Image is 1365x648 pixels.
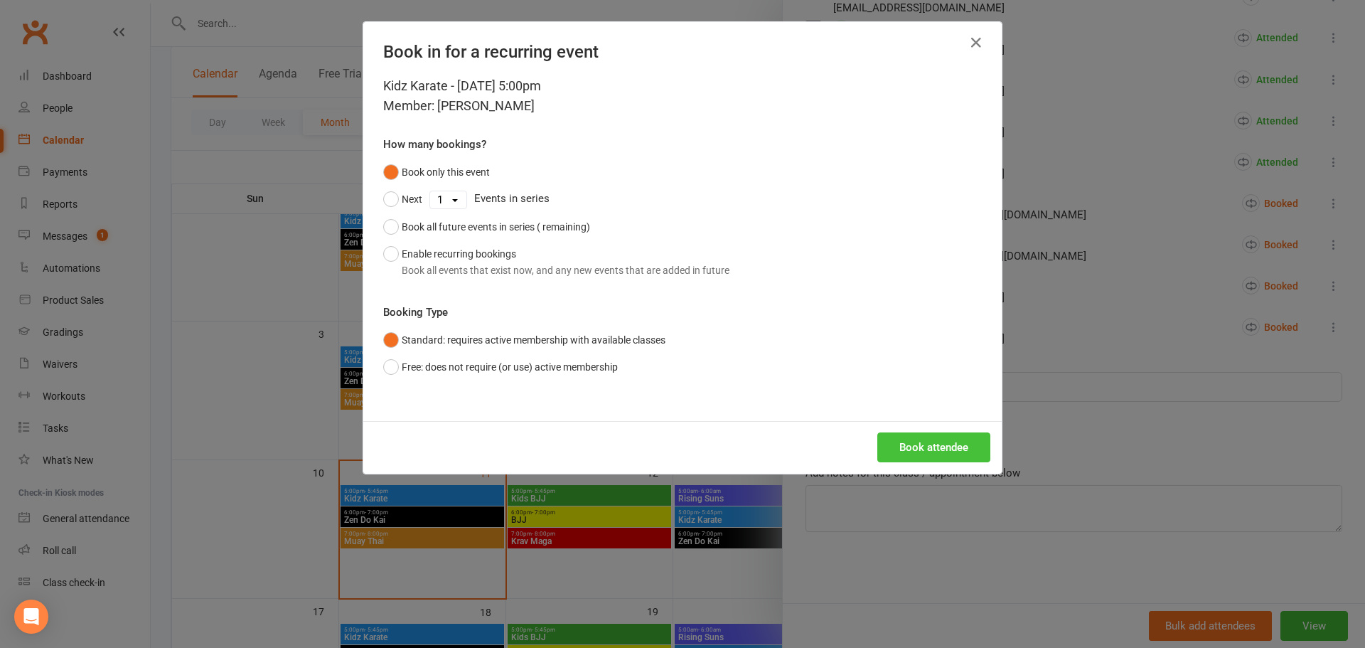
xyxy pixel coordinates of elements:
[383,76,982,116] div: Kidz Karate - [DATE] 5:00pm Member: [PERSON_NAME]
[14,600,48,634] div: Open Intercom Messenger
[383,42,982,62] h4: Book in for a recurring event
[383,159,490,186] button: Book only this event
[383,304,448,321] label: Booking Type
[383,213,590,240] button: Book all future events in series ( remaining)
[383,326,665,354] button: Standard: requires active membership with available classes
[383,240,729,284] button: Enable recurring bookingsBook all events that exist now, and any new events that are added in future
[383,136,486,153] label: How many bookings?
[402,262,729,278] div: Book all events that exist now, and any new events that are added in future
[402,219,590,235] div: Book all future events in series ( remaining)
[877,432,990,462] button: Book attendee
[383,354,618,381] button: Free: does not require (or use) active membership
[965,31,987,54] button: Close
[383,186,982,213] div: Events in series
[383,186,422,213] button: Next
